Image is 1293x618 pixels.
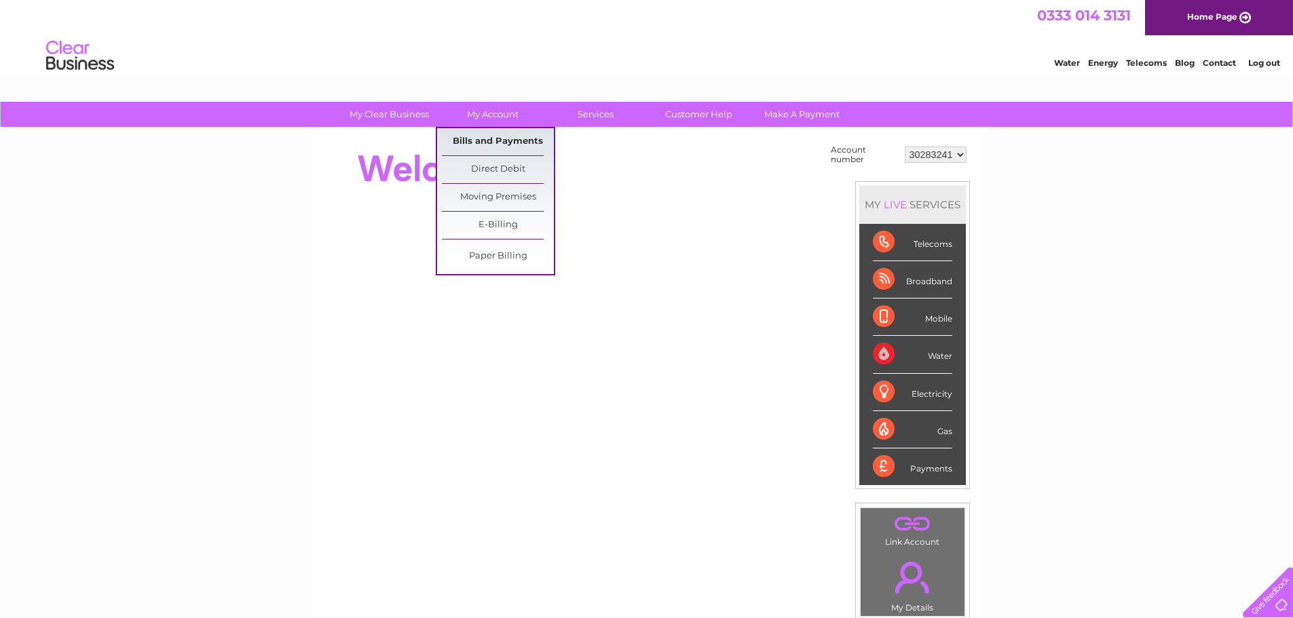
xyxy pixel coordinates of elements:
a: Customer Help [643,102,755,127]
a: Bills and Payments [442,128,554,155]
a: Direct Debit [442,156,554,183]
div: Gas [873,411,952,448]
div: Broadband [873,261,952,298]
div: Mobile [873,298,952,336]
a: My Account [436,102,548,127]
div: Water [873,336,952,373]
td: My Details [860,550,965,617]
a: Blog [1175,58,1195,68]
div: Telecoms [873,224,952,261]
a: E-Billing [442,212,554,239]
a: Contact [1203,58,1236,68]
a: . [864,511,961,535]
div: MY SERVICES [859,185,966,224]
a: Telecoms [1126,58,1167,68]
a: . [864,554,961,601]
a: Moving Premises [442,184,554,211]
a: Make A Payment [746,102,858,127]
a: Services [540,102,652,127]
div: LIVE [881,198,910,211]
td: Account number [827,142,901,168]
td: Link Account [860,507,965,550]
a: Paper Billing [442,243,554,270]
img: logo.png [45,35,115,77]
a: Log out [1248,58,1280,68]
a: My Clear Business [333,102,445,127]
a: Energy [1088,58,1118,68]
a: 0333 014 3131 [1037,7,1131,24]
a: Water [1054,58,1080,68]
div: Clear Business is a trading name of Verastar Limited (registered in [GEOGRAPHIC_DATA] No. 3667643... [326,7,968,66]
div: Electricity [873,374,952,411]
div: Payments [873,448,952,485]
